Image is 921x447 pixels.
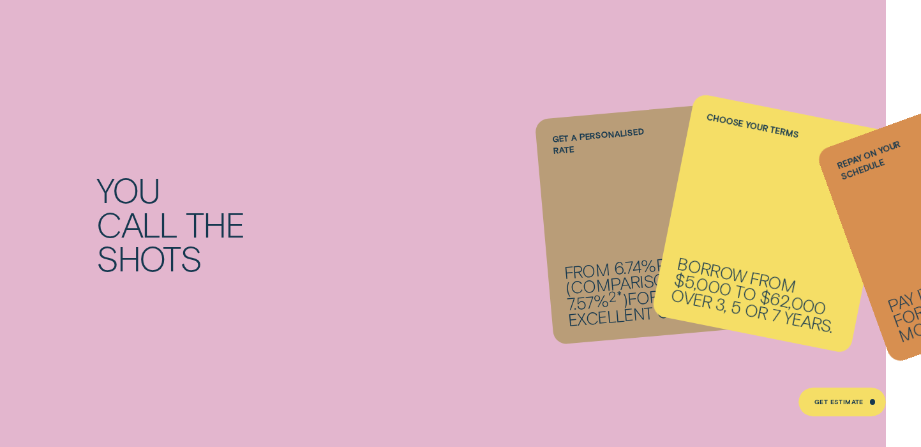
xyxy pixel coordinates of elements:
a: Get Estimate [798,388,886,416]
div: You call the shots [96,172,455,275]
h2: You call the shots [91,172,460,275]
p: Borrow from $5,000 to $62,000 over 3, 5 or 7 years. [670,255,846,335]
label: Choose your terms [705,112,800,141]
